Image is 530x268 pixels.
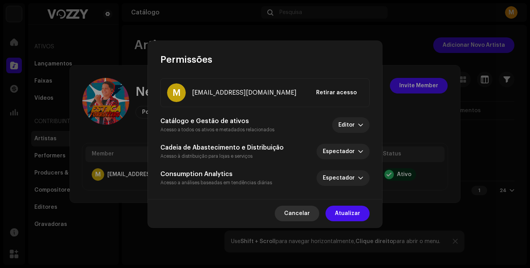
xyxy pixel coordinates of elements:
[316,85,357,100] span: Retirar acesso
[358,144,363,159] div: dropdown trigger
[338,117,358,133] span: Editor
[160,169,272,179] h5: Consumption Analytics
[323,170,358,186] span: Espectador
[335,206,360,221] span: Atualizar
[167,83,186,102] div: M
[358,170,363,186] div: dropdown trigger
[325,206,370,221] button: Atualizar
[160,143,284,152] h5: Cadeia de Abastecimento e Distribuição
[160,127,274,132] small: Acesso a todos os ativos e metadados relacionados
[160,154,253,159] small: Acesso à distribuição para lojas e serviços
[160,180,272,185] small: Acesso a análises baseadas em tendências diárias
[275,206,319,221] button: Cancelar
[284,206,310,221] span: Cancelar
[310,85,363,100] button: Retirar acesso
[160,116,274,126] h5: Catálogo e Gestão de ativos
[160,53,370,66] div: Permissões
[192,88,297,97] h5: [EMAIL_ADDRESS][DOMAIN_NAME]
[192,88,297,97] div: marcosteclascntt@gmail.com
[358,117,363,133] div: dropdown trigger
[323,144,358,159] span: Espectador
